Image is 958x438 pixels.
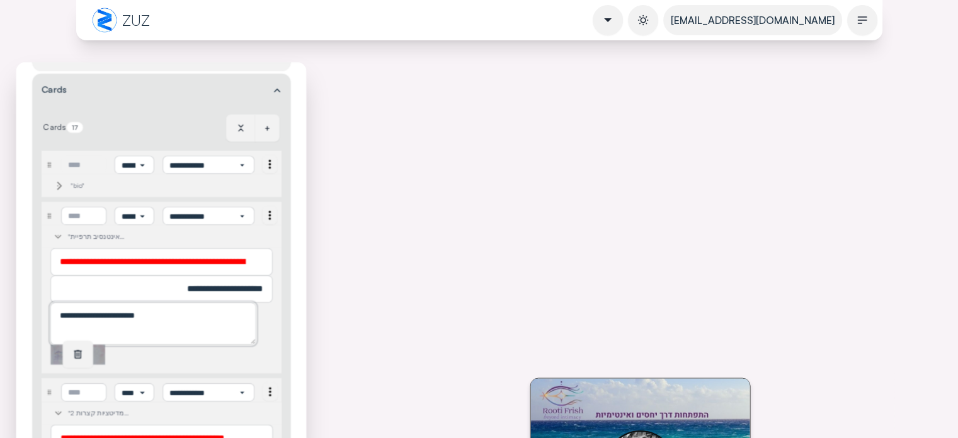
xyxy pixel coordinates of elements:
[663,5,842,35] a: [EMAIL_ADDRESS][DOMAIN_NAME]
[32,37,290,71] summary: Omni-Profile Card
[71,182,84,190] div: "bio"
[122,10,150,30] span: ZUZ
[66,122,83,133] span: 17
[68,409,132,418] div: "2 מדיטציות קצרות במתנה"
[255,115,280,142] div: +
[92,8,117,33] img: zuz-to-logo-DkA4Xalu.png
[41,226,282,248] summary: "אינטנסיב תרפיית המפגש "
[68,233,132,241] div: "אינטנסיב תרפיית המפגש "
[32,74,290,108] summary: Cards
[43,121,83,133] span: Cards
[41,402,282,425] summary: "2 מדיטציות קצרות במתנה"
[41,175,282,197] summary: "bio"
